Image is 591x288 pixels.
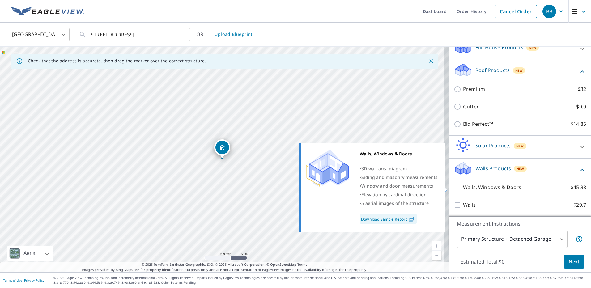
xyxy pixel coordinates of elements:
a: Cancel Order [495,5,537,18]
span: Upload Blueprint [215,31,252,38]
p: Roof Products [475,66,510,74]
p: $45.38 [571,184,586,191]
div: • [360,182,437,190]
p: Walls Products [475,165,511,172]
div: • [360,173,437,182]
img: EV Logo [11,7,84,16]
span: 3D wall area diagram [361,166,407,172]
p: Bid Perfect™ [463,120,493,128]
span: Window and door measurements [361,183,433,189]
div: • [360,164,437,173]
input: Search by address or latitude-longitude [89,26,177,43]
p: Solar Products [475,142,511,149]
p: $14.85 [571,120,586,128]
p: Walls, Windows & Doors [463,184,521,191]
a: Current Level 17, Zoom In [432,241,441,251]
p: Walls [463,201,476,209]
span: Your report will include the primary structure and a detached garage if one exists. [576,235,583,243]
div: Walls, Windows & Doors [360,150,437,158]
a: Privacy Policy [24,278,44,282]
a: OpenStreetMap [270,262,296,267]
p: Check that the address is accurate, then drag the marker over the correct structure. [28,58,206,64]
span: New [516,143,524,148]
div: Dropped pin, building 1, Residential property, 2829 S State Road 45 Springville, IN 47462 [214,139,230,159]
span: New [517,166,524,171]
p: Gutter [463,103,479,111]
span: New [529,45,537,50]
a: Current Level 17, Zoom Out [432,251,441,260]
div: Full House ProductsNew [454,40,586,57]
a: Terms [297,262,308,267]
img: Pdf Icon [407,216,415,222]
div: OR [196,28,257,41]
div: BB [542,5,556,18]
a: Upload Blueprint [210,28,257,41]
div: Primary Structure + Detached Garage [457,231,568,248]
span: Siding and masonry measurements [361,174,437,180]
p: © 2025 Eagle View Technologies, Inc. and Pictometry International Corp. All Rights Reserved. Repo... [53,276,588,285]
p: | [3,278,44,282]
div: Roof ProductsNew [454,63,586,80]
span: New [515,68,523,73]
p: Estimated Total: $0 [456,255,509,269]
p: $32 [578,85,586,93]
div: [GEOGRAPHIC_DATA] [8,26,70,43]
span: Next [569,258,579,266]
p: Full House Products [475,44,523,51]
div: Walls ProductsNew [454,161,586,179]
img: Premium [306,150,349,187]
span: © 2025 TomTom, Earthstar Geographics SIO, © 2025 Microsoft Corporation, © [142,262,308,267]
div: Solar ProductsNew [454,138,586,156]
div: Aerial [7,246,53,261]
p: Premium [463,85,485,93]
div: • [360,199,437,208]
div: Aerial [22,246,38,261]
p: $29.7 [573,201,586,209]
span: 5 aerial images of the structure [361,200,429,206]
p: $9.9 [576,103,586,111]
div: • [360,190,437,199]
p: Measurement Instructions [457,220,583,227]
button: Close [427,57,435,65]
span: Elevation by cardinal direction [361,192,427,197]
a: Download Sample Report [360,214,417,224]
a: Terms of Use [3,278,22,282]
button: Next [564,255,584,269]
